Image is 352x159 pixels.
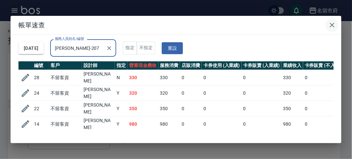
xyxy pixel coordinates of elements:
[281,101,303,116] td: 350
[180,116,202,132] td: 0
[303,70,347,85] td: 0
[242,85,282,101] td: 0
[127,61,158,70] th: 營業現金應收
[49,101,82,116] td: 不留客資
[115,85,127,101] td: Y
[105,44,114,53] button: Clear
[180,61,202,70] th: 店販消費
[115,116,127,132] td: Y
[82,70,115,85] td: [PERSON_NAME]
[32,85,49,101] td: 24
[281,61,303,70] th: 業績收入
[242,116,282,132] td: 0
[123,42,137,54] button: 指定
[115,101,127,116] td: Y
[127,116,158,132] td: 980
[32,101,49,116] td: 22
[158,101,180,116] td: 350
[82,101,115,116] td: [PERSON_NAME]
[32,70,49,85] td: 28
[82,61,115,70] th: 設計師
[242,61,282,70] th: 卡券販賣 (入業績)
[281,85,303,101] td: 320
[180,101,202,116] td: 0
[158,70,180,85] td: 330
[49,61,82,70] th: 客戶
[32,116,49,132] td: 14
[202,116,242,132] td: 0
[158,61,180,70] th: 服務消費
[242,70,282,85] td: 0
[32,61,49,70] th: 編號
[55,36,84,41] label: 服務人員姓名/編號
[202,61,242,70] th: 卡券使用 (入業績)
[202,85,242,101] td: 0
[303,85,347,101] td: 0
[82,85,115,101] td: [PERSON_NAME]
[180,85,202,101] td: 0
[49,85,82,101] td: 不留客資
[49,70,82,85] td: 不留客資
[82,116,115,132] td: [PERSON_NAME]
[202,70,242,85] td: 0
[162,42,183,54] button: 重設
[281,116,303,132] td: 980
[18,42,44,54] button: [DATE]
[127,101,158,116] td: 350
[303,101,347,116] td: 0
[49,116,82,132] td: 不留客資
[137,42,155,54] button: 不指定
[115,70,127,85] td: N
[281,70,303,85] td: 330
[303,61,347,70] th: 卡券販賣 (不入業績)
[127,70,158,85] td: 330
[11,16,341,34] h2: 帳單速查
[242,101,282,116] td: 0
[202,101,242,116] td: 0
[303,116,347,132] td: 0
[127,85,158,101] td: 320
[115,61,127,70] th: 指定
[158,116,180,132] td: 980
[158,85,180,101] td: 320
[180,70,202,85] td: 0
